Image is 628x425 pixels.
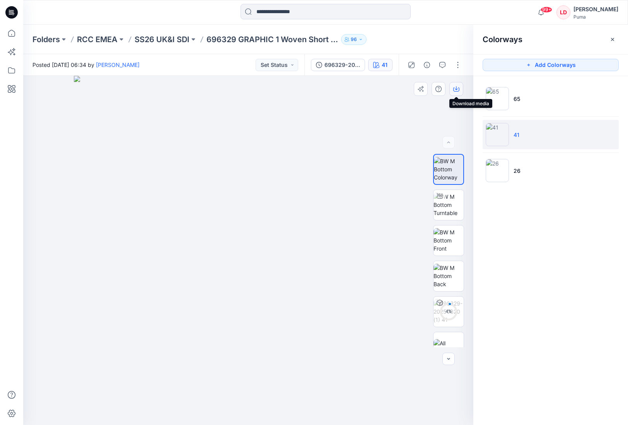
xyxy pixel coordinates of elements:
img: 41 [486,123,509,146]
div: 696329-20250820 (1) [324,61,360,69]
div: [PERSON_NAME] [573,5,618,14]
img: eyJhbGciOiJIUzI1NiIsImtpZCI6IjAiLCJzbHQiOiJzZXMiLCJ0eXAiOiJKV1QifQ.eyJkYXRhIjp7InR5cGUiOiJzdG9yYW... [74,76,423,425]
button: 41 [368,59,392,71]
a: Folders [32,34,60,45]
h2: Colorways [483,35,522,44]
p: 41 [514,131,519,139]
a: [PERSON_NAME] [96,61,140,68]
div: LD [556,5,570,19]
img: 26 [486,159,509,182]
div: 41 [382,61,387,69]
span: 99+ [541,7,552,13]
button: Details [421,59,433,71]
div: 4 % [439,308,458,315]
button: Add Colorways [483,59,619,71]
img: All colorways [433,339,464,355]
p: 696329 GRAPHIC 1 Woven Short 5'' [206,34,338,45]
img: 696329-20250820 (1) 41 [433,299,464,324]
button: 96 [341,34,367,45]
img: BW M Bottom Front [433,228,464,253]
img: BW M Bottom Turntable [433,193,464,217]
a: SS26 UK&I SDI [135,34,189,45]
img: BW M Bottom Colorway [434,157,463,181]
a: RCC EMEA [77,34,118,45]
p: 65 [514,95,520,103]
div: Puma [573,14,618,20]
img: 65 [486,87,509,110]
p: 96 [351,35,357,44]
span: Posted [DATE] 06:34 by [32,61,140,69]
button: 696329-20250820 (1) [311,59,365,71]
p: 26 [514,167,520,175]
img: BW M Bottom Back [433,264,464,288]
